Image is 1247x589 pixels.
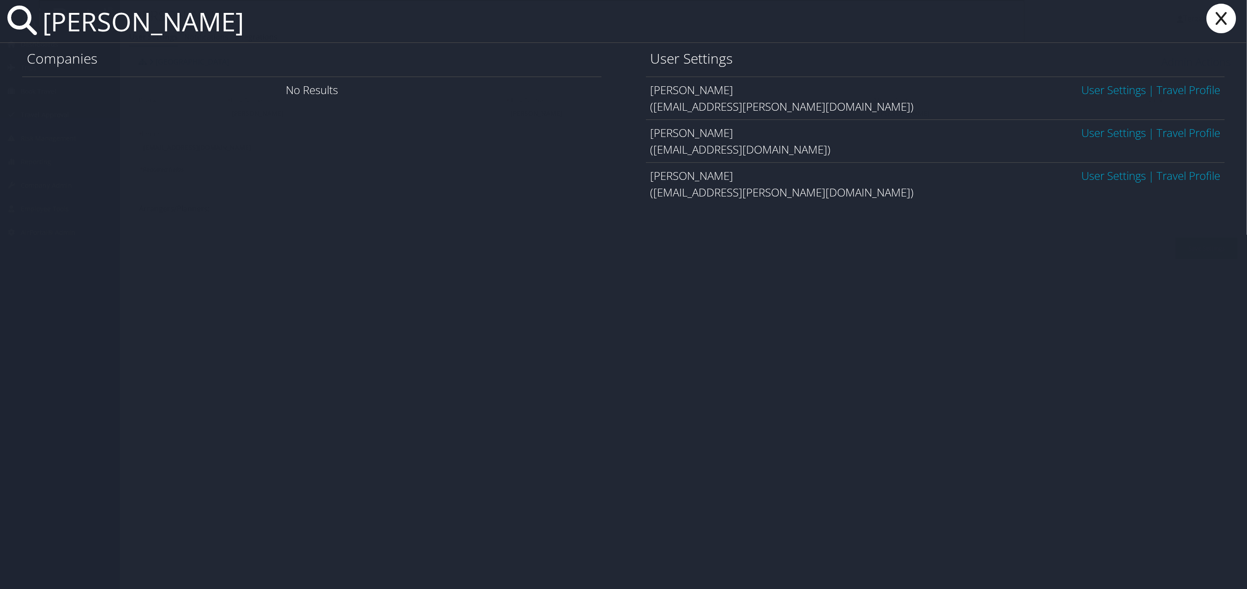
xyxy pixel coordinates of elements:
a: View OBT Profile [1157,125,1220,140]
a: User Settings [1081,125,1146,140]
a: View OBT Profile [1157,82,1220,97]
div: ([EMAIL_ADDRESS][PERSON_NAME][DOMAIN_NAME]) [651,184,1221,201]
h1: User Settings [651,49,1221,68]
span: | [1146,125,1157,140]
div: ([EMAIL_ADDRESS][PERSON_NAME][DOMAIN_NAME]) [651,98,1221,115]
div: ([EMAIL_ADDRESS][DOMAIN_NAME]) [651,141,1221,158]
span: | [1146,168,1157,183]
span: [PERSON_NAME] [651,168,734,183]
a: User Settings [1081,168,1146,183]
a: User Settings [1081,82,1146,97]
span: [PERSON_NAME] [651,82,734,97]
span: [PERSON_NAME] [651,125,734,140]
a: View OBT Profile [1157,168,1220,183]
h1: Companies [27,49,597,68]
span: | [1146,82,1157,97]
div: No Results [22,77,602,103]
